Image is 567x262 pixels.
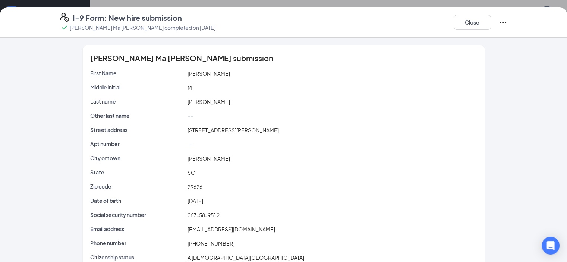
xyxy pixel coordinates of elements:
p: Zip code [90,183,185,190]
span: 067-58-9512 [188,212,220,218]
span: [PERSON_NAME] [188,70,230,77]
p: First Name [90,69,185,77]
span: [PERSON_NAME] [188,98,230,105]
svg: FormI9EVerifyIcon [60,13,69,22]
span: [EMAIL_ADDRESS][DOMAIN_NAME] [188,226,275,233]
p: Social security number [90,211,185,218]
span: [DATE] [188,198,203,204]
div: Open Intercom Messenger [542,237,560,255]
span: [PERSON_NAME] [188,155,230,162]
p: Phone number [90,239,185,247]
span: A [DEMOGRAPHIC_DATA][GEOGRAPHIC_DATA] [188,254,304,261]
svg: Checkmark [60,23,69,32]
p: State [90,168,185,176]
p: City or town [90,154,185,162]
span: [PERSON_NAME] Ma [PERSON_NAME] submission [90,54,273,62]
p: [PERSON_NAME] Ma [PERSON_NAME] completed on [DATE] [70,24,215,31]
p: Citizenship status [90,253,185,261]
p: Email address [90,225,185,233]
span: M [188,84,192,91]
span: [STREET_ADDRESS][PERSON_NAME] [188,127,279,133]
p: Middle initial [90,83,185,91]
span: SC [188,169,195,176]
button: Close [454,15,491,30]
p: Apt number [90,140,185,148]
span: 29626 [188,183,202,190]
span: [PHONE_NUMBER] [188,240,234,247]
p: Last name [90,98,185,105]
span: -- [188,113,193,119]
p: Date of birth [90,197,185,204]
h4: I-9 Form: New hire submission [73,13,182,23]
span: -- [188,141,193,148]
p: Street address [90,126,185,133]
svg: Ellipses [498,18,507,27]
p: Other last name [90,112,185,119]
